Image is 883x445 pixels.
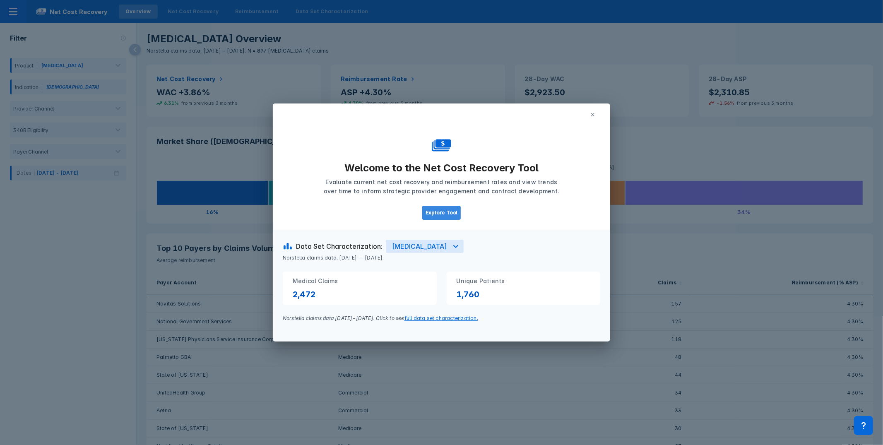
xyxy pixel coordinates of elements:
p: 2,472 [293,289,427,300]
div: Data Set Characterization: [296,241,383,251]
p: 1,760 [457,289,591,300]
a: full data set characterization. [404,315,478,321]
p: Evaluate current net cost recovery and reimbursement rates and view trends over time to inform st... [322,178,561,196]
p: Unique Patients [457,273,591,289]
div: Norstella claims data, [DATE] — [DATE]. [283,253,610,262]
div: [MEDICAL_DATA] [392,241,447,251]
p: Welcome to the Net Cost Recovery Tool [344,162,539,174]
button: Explore Tool [422,206,461,220]
div: Contact Support [854,416,873,435]
p: Medical Claims [293,273,427,289]
div: Norstella claims data [DATE]-[DATE]. Click to see [283,315,610,322]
